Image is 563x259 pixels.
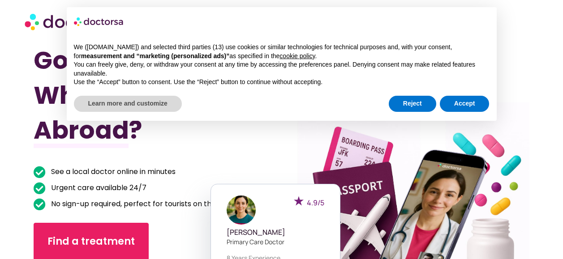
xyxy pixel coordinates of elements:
button: Learn more and customize [74,96,182,112]
strong: measurement and “marketing (personalized ads)” [81,52,229,59]
span: No sign-up required, perfect for tourists on the go [49,198,227,210]
button: Reject [389,96,436,112]
span: Find a treatment [47,234,135,249]
img: logo [74,14,124,29]
p: We ([DOMAIN_NAME]) and selected third parties (13) use cookies or similar technologies for techni... [74,43,490,60]
span: 4.9/5 [307,198,324,208]
p: Use the “Accept” button to consent. Use the “Reject” button to continue without accepting. [74,78,490,87]
h1: Got Sick While Traveling Abroad? [34,43,244,148]
span: Urgent care available 24/7 [49,182,146,194]
h5: [PERSON_NAME] [227,228,324,237]
span: See a local doctor online in minutes [49,166,176,178]
p: You can freely give, deny, or withdraw your consent at any time by accessing the preferences pane... [74,60,490,78]
button: Accept [440,96,490,112]
a: cookie policy [279,52,315,59]
p: Primary care doctor [227,237,324,246]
